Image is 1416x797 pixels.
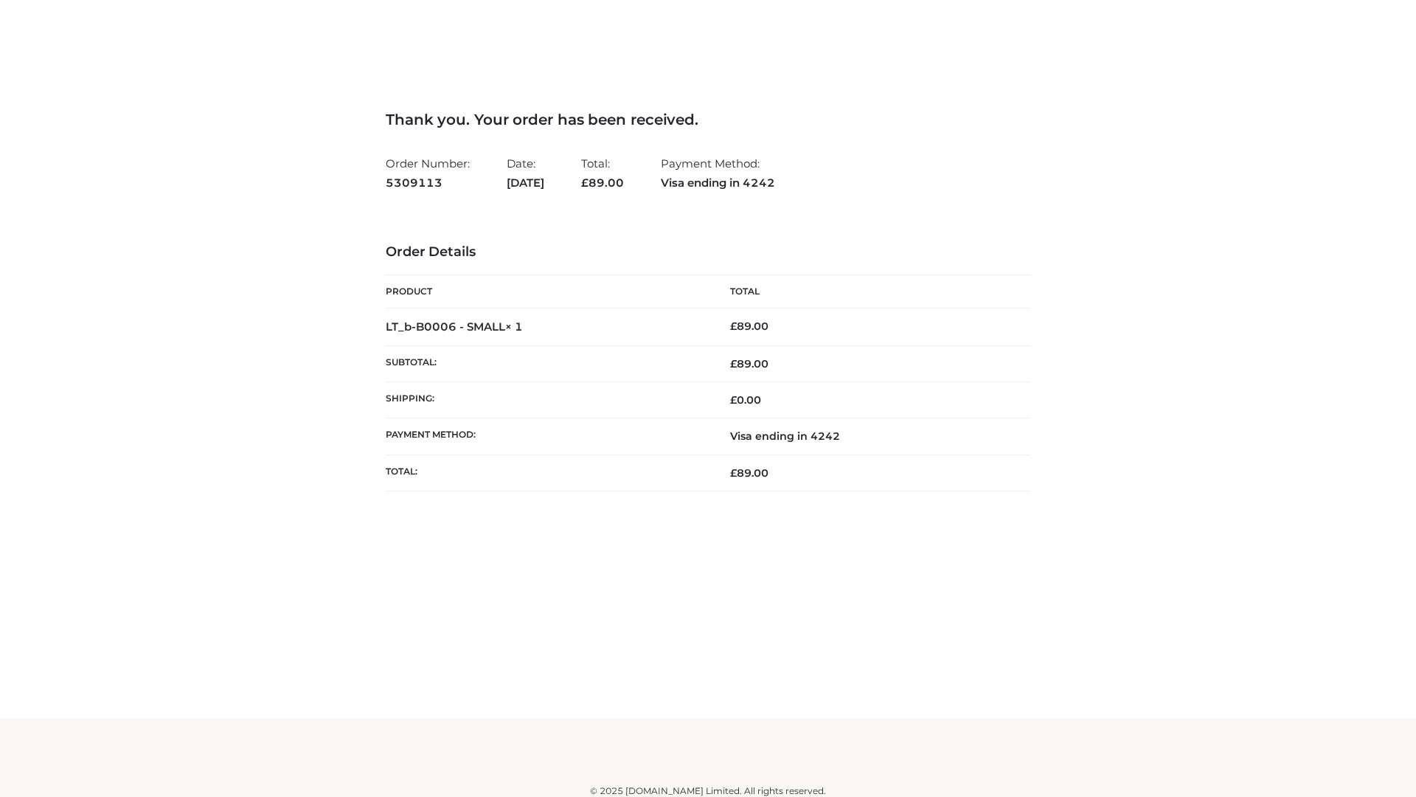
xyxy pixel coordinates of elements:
th: Total [708,275,1030,308]
strong: LT_b-B0006 - SMALL [386,320,523,334]
span: £ [581,176,589,190]
td: Visa ending in 4242 [708,418,1030,455]
strong: 5309113 [386,173,470,193]
span: 89.00 [581,176,624,190]
th: Total: [386,455,708,491]
strong: × 1 [505,320,523,334]
bdi: 89.00 [730,320,768,333]
span: £ [730,357,737,370]
h3: Order Details [386,244,1030,261]
li: Order Number: [386,151,470,196]
span: £ [730,320,737,333]
li: Payment Method: [661,151,775,196]
span: 89.00 [730,466,768,480]
strong: Visa ending in 4242 [661,173,775,193]
h3: Thank you. Your order has been received. [386,111,1030,128]
span: £ [730,466,737,480]
span: 89.00 [730,357,768,370]
li: Total: [581,151,624,196]
th: Product [386,275,708,308]
th: Subtotal: [386,345,708,382]
span: £ [730,393,737,407]
th: Shipping: [386,382,708,418]
th: Payment method: [386,418,708,455]
bdi: 0.00 [730,393,761,407]
strong: [DATE] [507,173,544,193]
li: Date: [507,151,544,196]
